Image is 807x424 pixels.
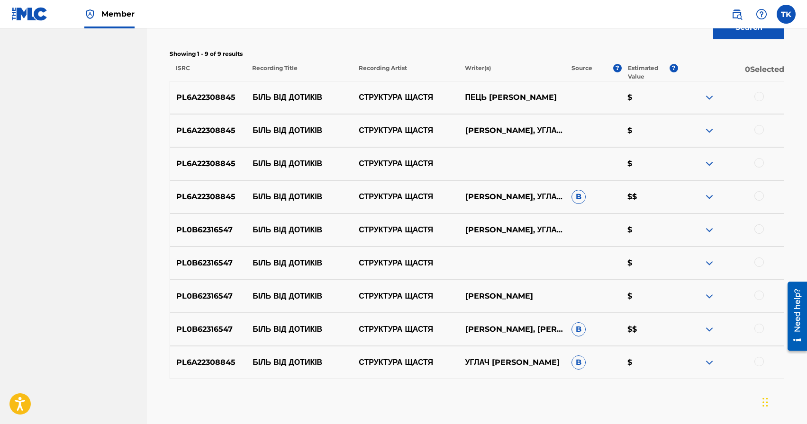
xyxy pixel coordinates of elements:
img: help [756,9,767,20]
p: ПЕЦЬ [PERSON_NAME] [459,92,565,103]
p: СТРУКТУРА ЩАСТЯ [353,257,459,269]
p: $ [621,158,678,169]
span: Member [101,9,135,19]
p: БІЛЬ ВІД ДОТИКІВ [246,357,353,368]
img: expand [704,257,715,269]
p: СТРУКТУРА ЩАСТЯ [353,224,459,236]
img: expand [704,357,715,368]
p: БІЛЬ ВІД ДОТИКІВ [246,291,353,302]
span: ? [670,64,678,72]
p: БІЛЬ ВІД ДОТИКІВ [246,125,353,136]
span: B [571,355,586,370]
p: СТРУКТУРА ЩАСТЯ [353,125,459,136]
p: $$ [621,191,678,203]
img: expand [704,92,715,103]
img: expand [704,125,715,136]
p: PL0B62316547 [170,291,246,302]
p: $ [621,125,678,136]
span: ? [613,64,622,72]
img: expand [704,324,715,335]
p: $ [621,224,678,236]
p: БІЛЬ ВІД ДОТИКІВ [246,191,353,203]
iframe: Chat Widget [760,379,807,424]
p: $ [621,291,678,302]
p: 0 Selected [678,64,785,81]
p: PL6A22308845 [170,158,246,169]
p: Recording Title [246,64,353,81]
iframe: Resource Center [780,278,807,354]
img: expand [704,224,715,236]
p: Recording Artist [353,64,459,81]
p: PL0B62316547 [170,324,246,335]
p: БІЛЬ ВІД ДОТИКІВ [246,158,353,169]
p: ISRC [170,64,246,81]
span: B [571,322,586,336]
p: [PERSON_NAME], [PERSON_NAME], УГЛАЧ [PERSON_NAME] [459,324,565,335]
p: СТРУКТУРА ЩАСТЯ [353,324,459,335]
p: $ [621,92,678,103]
p: СТРУКТУРА ЩАСТЯ [353,191,459,203]
p: PL0B62316547 [170,257,246,269]
p: PL6A22308845 [170,92,246,103]
p: Writer(s) [459,64,565,81]
p: БІЛЬ ВІД ДОТИКІВ [246,224,353,236]
p: СТРУКТУРА ЩАСТЯ [353,357,459,368]
a: Public Search [727,5,746,24]
p: СТРУКТУРА ЩАСТЯ [353,158,459,169]
img: expand [704,291,715,302]
p: $ [621,357,678,368]
p: УГЛАЧ [PERSON_NAME] [459,357,565,368]
p: [PERSON_NAME], УГЛАЧ [PERSON_NAME] [459,224,565,236]
p: БІЛЬ ВІД ДОТИКІВ [246,257,353,269]
p: СТРУКТУРА ЩАСТЯ [353,92,459,103]
p: PL0B62316547 [170,224,246,236]
img: expand [704,158,715,169]
span: B [571,190,586,204]
p: PL6A22308845 [170,191,246,203]
p: $$ [621,324,678,335]
div: User Menu [777,5,796,24]
p: PL6A22308845 [170,357,246,368]
div: Виджет чата [760,379,807,424]
img: search [731,9,743,20]
p: Showing 1 - 9 of 9 results [170,50,784,58]
p: СТРУКТУРА ЩАСТЯ [353,291,459,302]
p: [PERSON_NAME], УГЛАЧ [PERSON_NAME] [459,191,565,203]
div: Перетащить [762,388,768,416]
p: [PERSON_NAME] [459,291,565,302]
p: [PERSON_NAME], УГЛАЧ [PERSON_NAME] [459,125,565,136]
p: Estimated Value [628,64,670,81]
img: expand [704,191,715,203]
p: БІЛЬ ВІД ДОТИКІВ [246,92,353,103]
div: Help [752,5,771,24]
p: БІЛЬ ВІД ДОТИКІВ [246,324,353,335]
img: MLC Logo [11,7,48,21]
p: $ [621,257,678,269]
p: PL6A22308845 [170,125,246,136]
img: Top Rightsholder [84,9,96,20]
p: Source [571,64,592,81]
